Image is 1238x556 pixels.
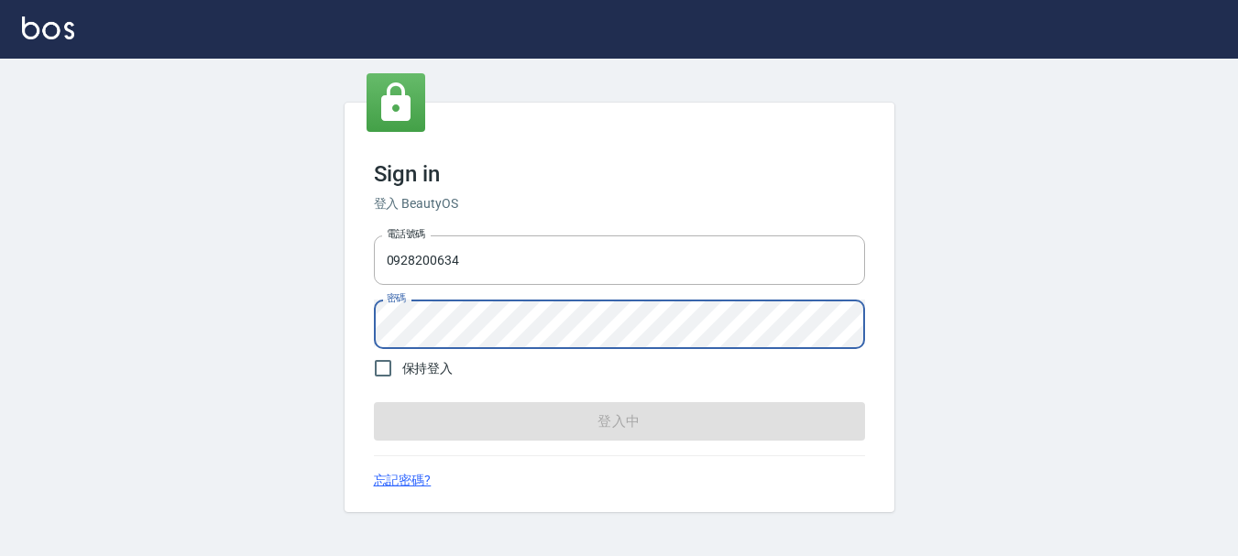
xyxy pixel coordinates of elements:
[387,227,425,241] label: 電話號碼
[22,16,74,39] img: Logo
[387,291,406,305] label: 密碼
[374,471,432,490] a: 忘記密碼?
[374,194,865,213] h6: 登入 BeautyOS
[374,161,865,187] h3: Sign in
[402,359,454,378] span: 保持登入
